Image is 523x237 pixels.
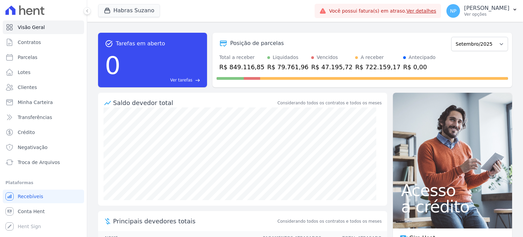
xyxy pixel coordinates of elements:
span: east [195,78,200,83]
a: Contratos [3,35,84,49]
a: Crédito [3,125,84,139]
span: Principais devedores totais [113,217,276,226]
span: Troca de Arquivos [18,159,60,166]
a: Visão Geral [3,20,84,34]
span: NP [450,9,457,13]
button: Habras Suzano [98,4,160,17]
a: Negativação [3,140,84,154]
a: Parcelas [3,50,84,64]
a: Clientes [3,80,84,94]
span: Visão Geral [18,24,45,31]
span: Parcelas [18,54,37,61]
span: Conta Hent [18,208,45,215]
div: R$ 849.116,85 [219,62,265,72]
span: Você possui fatura(s) em atraso. [329,8,436,15]
span: Tarefas em aberto [116,40,165,48]
div: Considerando todos os contratos e todos os meses [278,100,382,106]
a: Ver tarefas east [123,77,200,83]
span: Transferências [18,114,52,121]
span: Recebíveis [18,193,43,200]
a: Lotes [3,65,84,79]
div: Vencidos [317,54,338,61]
div: Posição de parcelas [230,39,284,47]
span: Negativação [18,144,48,151]
a: Troca de Arquivos [3,155,84,169]
div: Plataformas [5,179,81,187]
div: Total a receber [219,54,265,61]
span: Ver tarefas [170,77,192,83]
span: Clientes [18,84,37,91]
div: R$ 79.761,96 [267,62,308,72]
div: R$ 722.159,17 [355,62,400,72]
a: Ver detalhes [407,8,437,14]
span: a crédito [401,198,504,215]
div: Saldo devedor total [113,98,276,107]
a: Minha Carteira [3,95,84,109]
span: Considerando todos os contratos e todos os meses [278,218,382,224]
span: task_alt [105,40,113,48]
div: 0 [105,48,121,83]
span: Crédito [18,129,35,136]
a: Conta Hent [3,205,84,218]
p: [PERSON_NAME] [464,5,509,12]
a: Recebíveis [3,190,84,203]
span: Minha Carteira [18,99,53,106]
span: Acesso [401,182,504,198]
span: Lotes [18,69,31,76]
button: NP [PERSON_NAME] Ver opções [441,1,523,20]
div: Antecipado [409,54,435,61]
div: R$ 0,00 [403,62,435,72]
div: A receber [361,54,384,61]
div: R$ 47.195,72 [311,62,352,72]
p: Ver opções [464,12,509,17]
span: Contratos [18,39,41,46]
a: Transferências [3,110,84,124]
div: Liquidados [273,54,299,61]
